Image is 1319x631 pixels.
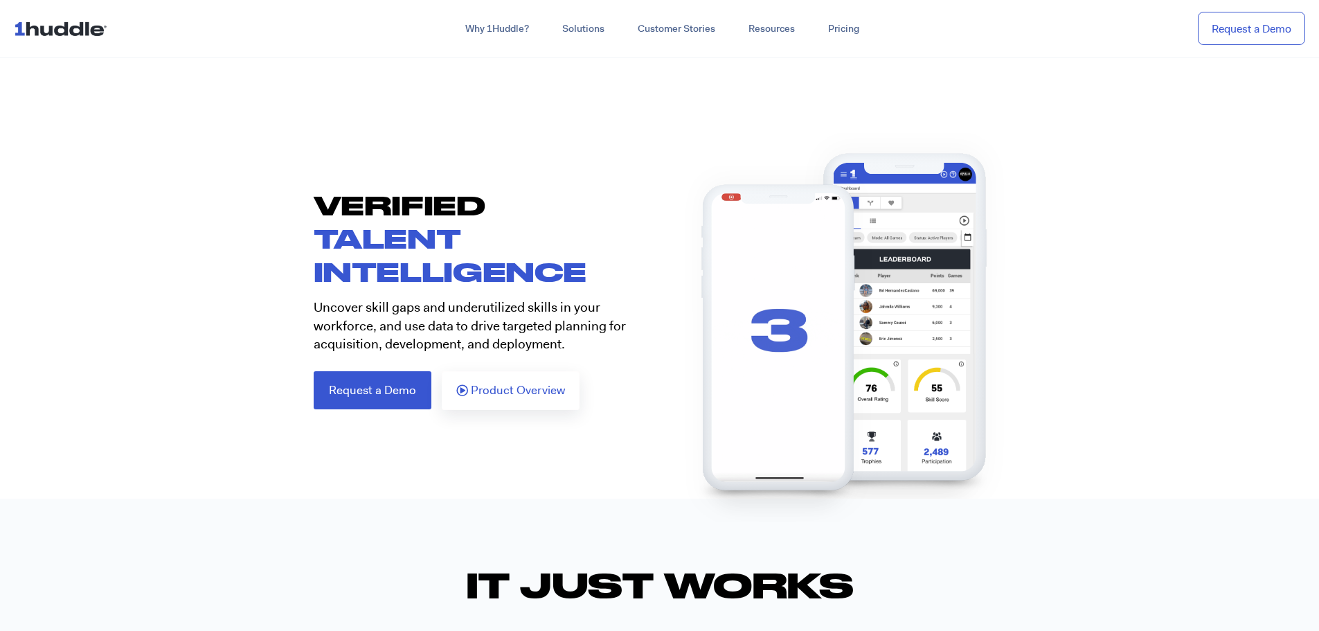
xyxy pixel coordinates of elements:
p: Uncover skill gaps and underutilized skills in your workforce, and use data to drive targeted pla... [314,299,649,354]
a: Request a Demo [314,371,431,409]
img: ... [14,15,113,42]
a: Resources [732,17,811,42]
a: Pricing [811,17,876,42]
a: Request a Demo [1198,12,1305,46]
a: Product Overview [442,371,580,410]
a: Solutions [546,17,621,42]
span: TALENT INTELLIGENCE [314,222,587,287]
a: Why 1Huddle? [449,17,546,42]
span: Product Overview [471,384,565,397]
h1: VERIFIED [314,188,660,288]
span: Request a Demo [329,384,416,396]
a: Customer Stories [621,17,732,42]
